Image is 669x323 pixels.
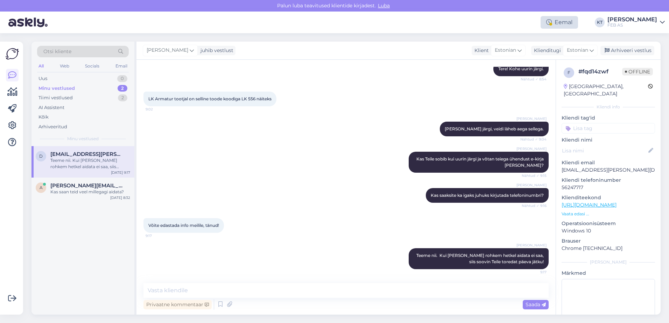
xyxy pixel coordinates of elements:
[148,223,219,228] span: Võite edastada info meilile, tänud!
[562,184,655,191] p: 56247717
[431,193,544,198] span: Kas saaksite ka igaks juhuks kirjutada telefoninumbri?
[416,156,545,168] span: Kas Teile sobib kui uurin järgi ja võtan teiega ühendust e-kirja [PERSON_NAME]?
[564,83,648,98] div: [GEOGRAPHIC_DATA], [GEOGRAPHIC_DATA]
[562,123,655,134] input: Lisa tag
[38,85,75,92] div: Minu vestlused
[143,300,212,309] div: Privaatne kommentaar
[84,62,101,71] div: Socials
[568,70,570,75] span: f
[38,94,73,101] div: Tiimi vestlused
[607,22,657,28] div: FEB AS
[38,75,47,82] div: Uus
[50,182,123,189] span: andrus.aavik@gmail.com
[562,147,647,155] input: Lisa nimi
[562,136,655,144] p: Kliendi nimi
[562,245,655,252] p: Chrome [TECHNICAL_ID]
[117,75,127,82] div: 0
[562,114,655,122] p: Kliendi tag'id
[562,159,655,166] p: Kliendi email
[148,96,272,101] span: LK Armatur tootjal on selline toode koodiga LK 556 näiteks
[567,46,588,54] span: Estonian
[198,47,233,54] div: juhib vestlust
[38,114,49,121] div: Kõik
[520,173,547,178] span: Nähtud ✓ 9:15
[520,77,547,82] span: Nähtud ✓ 8:54
[562,104,655,110] div: Kliendi info
[50,157,130,170] div: Teeme nii. Kui [PERSON_NAME] rohkem hetkel aidata ei saa, siis soovin Teile toredat päeva jätku!
[520,137,547,142] span: Nähtud ✓ 9:04
[562,237,655,245] p: Brauser
[607,17,665,28] a: [PERSON_NAME]FEB AS
[562,227,655,235] p: Windows 10
[562,166,655,174] p: [EMAIL_ADDRESS][PERSON_NAME][DOMAIN_NAME]
[38,104,64,111] div: AI Assistent
[526,301,546,308] span: Saada
[118,94,127,101] div: 2
[118,85,127,92] div: 2
[38,123,67,130] div: Arhiveeritud
[146,107,172,112] span: 9:02
[578,67,622,76] div: # fqd14zwf
[147,46,188,54] span: [PERSON_NAME]
[562,202,617,208] a: [URL][DOMAIN_NAME]
[595,17,605,27] div: KT
[50,189,130,195] div: Kas saan teid veel millegagi aidata?
[562,194,655,201] p: Klienditeekond
[520,203,547,208] span: Nähtud ✓ 9:16
[516,182,547,188] span: [PERSON_NAME]
[40,185,43,190] span: a
[600,46,654,55] div: Arhiveeri vestlus
[114,62,129,71] div: Email
[562,259,655,265] div: [PERSON_NAME]
[416,253,545,264] span: Teeme nii. Kui [PERSON_NAME] rohkem hetkel aidata ei saa, siis soovin Teile toredat päeva jätku!
[622,68,653,76] span: Offline
[562,211,655,217] p: Vaata edasi ...
[50,151,123,157] span: ds.lauri@gmail.com
[472,47,489,54] div: Klient
[146,233,172,238] span: 9:17
[43,48,71,55] span: Otsi kliente
[516,116,547,121] span: [PERSON_NAME]
[498,66,544,71] span: Tere! Kohe uurin järgi.
[58,62,71,71] div: Web
[376,2,392,9] span: Luba
[67,136,99,142] span: Minu vestlused
[562,270,655,277] p: Märkmed
[495,46,516,54] span: Estonian
[110,195,130,200] div: [DATE] 8:32
[6,47,19,60] img: Askly Logo
[37,62,45,71] div: All
[111,170,130,175] div: [DATE] 9:17
[445,126,544,131] span: [PERSON_NAME] järgi, veidi läheb aega sellega.
[562,220,655,227] p: Operatsioonisüsteem
[607,17,657,22] div: [PERSON_NAME]
[39,153,43,159] span: d
[516,146,547,151] span: [PERSON_NAME]
[541,16,578,29] div: Eemal
[516,243,547,248] span: [PERSON_NAME]
[520,270,547,275] span: 9:17
[562,177,655,184] p: Kliendi telefoninumber
[531,47,561,54] div: Klienditugi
